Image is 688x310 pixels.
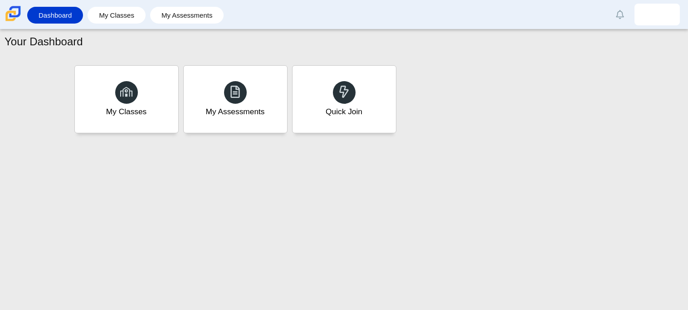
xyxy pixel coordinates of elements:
a: britani.morenosanc.XD5RIV [634,4,680,25]
a: Carmen School of Science & Technology [4,17,23,24]
div: My Classes [106,106,147,117]
div: My Assessments [206,106,265,117]
a: My Assessments [183,65,288,133]
div: Quick Join [326,106,362,117]
img: Carmen School of Science & Technology [4,4,23,23]
a: Alerts [610,5,630,24]
a: My Classes [74,65,179,133]
h1: Your Dashboard [5,34,83,49]
a: Quick Join [292,65,396,133]
a: Dashboard [32,7,78,24]
img: britani.morenosanc.XD5RIV [650,7,664,22]
a: My Classes [92,7,141,24]
a: My Assessments [155,7,220,24]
